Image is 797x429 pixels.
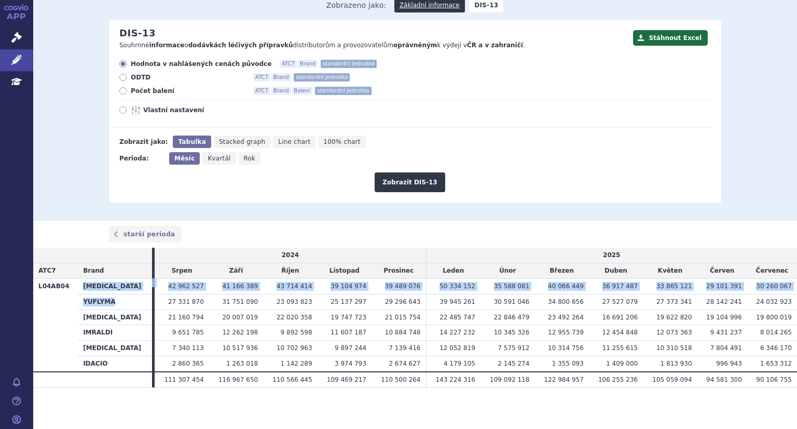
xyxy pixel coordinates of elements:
[710,344,742,352] span: 7 804 491
[298,60,318,68] span: Brand
[706,283,742,290] span: 29 101 391
[294,73,350,82] span: standardní jednotka
[439,344,475,352] span: 12 052 819
[706,314,742,321] span: 19 104 996
[552,360,584,367] span: 1 355 093
[548,298,584,305] span: 34 800 656
[119,28,156,39] h2: DIS-13
[756,298,792,305] span: 24 032 923
[444,360,475,367] span: 4 179 105
[331,314,366,321] span: 19 747 723
[292,87,312,95] span: Balení
[218,376,258,383] span: 116 967 650
[188,42,293,49] strong: dodávkách léčivých přípravků
[219,138,265,145] span: Stacked graph
[119,136,168,148] div: Zobrazit jako:
[656,314,692,321] span: 19 622 820
[633,30,708,46] button: Stáhnout Excel
[602,329,638,336] span: 12 454 848
[143,106,257,114] span: Vlastní nastavení
[271,87,291,95] span: Brand
[602,283,638,290] span: 36 917 487
[327,376,366,383] span: 109 469 217
[589,263,643,279] td: Duben
[164,376,203,383] span: 111 307 454
[548,314,584,321] span: 23 492 264
[498,344,529,352] span: 7 575 912
[389,360,420,367] span: 2 674 627
[656,298,692,305] span: 27 373 341
[222,344,258,352] span: 10 517 936
[710,329,742,336] span: 9 431 237
[318,263,372,279] td: Listopad
[78,278,152,294] th: [MEDICAL_DATA]
[174,155,195,162] span: Měsíc
[439,314,475,321] span: 22 485 747
[756,376,792,383] span: 90 106 755
[381,376,420,383] span: 110 500 264
[661,360,692,367] span: 1 813 930
[439,283,475,290] span: 50 334 152
[168,283,204,290] span: 42 962 527
[131,73,245,82] span: ODTD
[760,344,792,352] span: 6 346 170
[494,314,530,321] span: 22 846 479
[716,360,742,367] span: 996 943
[548,283,584,290] span: 40 066 449
[756,283,792,290] span: 30 260 067
[78,356,152,371] th: IDACIO
[331,329,366,336] span: 11 607 187
[33,278,78,371] th: L04AB04
[271,73,291,82] span: Brand
[706,298,742,305] span: 28 142 241
[78,294,152,310] th: YUFLYMA
[155,263,209,279] td: Srpen
[426,248,797,263] td: 2025
[168,314,204,321] span: 21 160 794
[498,360,529,367] span: 2 145 274
[178,138,205,145] span: Tabulka
[226,360,258,367] span: 1 263 018
[272,376,312,383] span: 110 566 445
[263,263,317,279] td: Říjen
[494,329,530,336] span: 10 345 326
[78,325,152,341] th: IMRALDI
[372,263,426,279] td: Prosinec
[747,263,797,279] td: Červenec
[534,263,588,279] td: Březen
[168,298,204,305] span: 27 331 870
[315,87,371,95] span: standardní jednotka
[756,314,792,321] span: 19 800 019
[131,87,245,95] span: Počet balení
[277,298,312,305] span: 23 093 823
[490,376,529,383] span: 109 092 118
[656,344,692,352] span: 10 310 518
[606,360,638,367] span: 1 409 000
[436,376,475,383] span: 143 224 316
[222,314,258,321] span: 20 007 019
[656,283,692,290] span: 33 865 121
[385,283,421,290] span: 39 489 076
[321,60,377,68] span: standardní jednotka
[480,263,534,279] td: Únor
[278,138,310,145] span: Line chart
[222,298,258,305] span: 31 751 090
[280,60,297,68] span: ATC7
[697,263,747,279] td: Červen
[155,248,426,263] td: 2024
[760,329,792,336] span: 8 014 265
[78,341,152,356] th: [MEDICAL_DATA]
[548,329,584,336] span: 12 955 739
[253,87,270,95] span: ATC7
[281,360,312,367] span: 1 142 289
[222,283,258,290] span: 41 166 389
[335,344,366,352] span: 9 897 244
[149,42,185,49] strong: informace
[277,314,312,321] span: 22 020 358
[385,314,421,321] span: 21 015 754
[277,283,312,290] span: 43 714 414
[548,344,584,352] span: 10 314 756
[208,155,230,162] span: Kvartál
[385,298,421,305] span: 29 296 643
[602,344,638,352] span: 11 255 615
